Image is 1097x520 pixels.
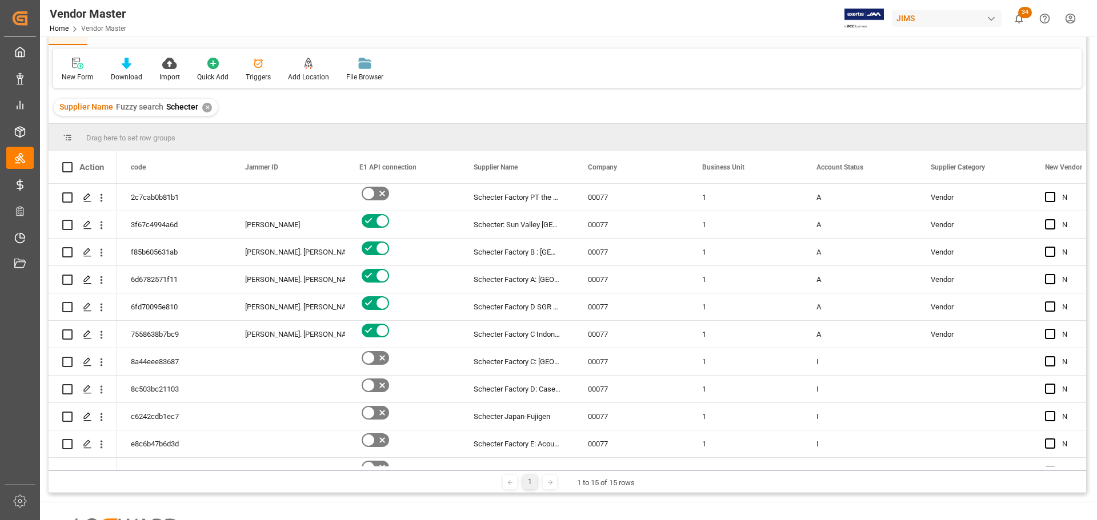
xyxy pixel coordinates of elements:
div: 1 [688,458,803,485]
div: Schecter Factory C Indonesia [460,321,574,348]
div: Schecter Factory E: Acoustic-[GEOGRAPHIC_DATA] [460,430,574,457]
div: 00077 [574,403,688,430]
div: 1 [688,293,803,320]
div: 1 to 15 of 15 rows [577,477,635,489]
div: 8a44eee83687 [117,348,231,375]
div: [PERSON_NAME]. [PERSON_NAME] [245,267,332,293]
button: JIMS [892,7,1006,29]
button: show 34 new notifications [1006,6,1032,31]
span: Supplier Name [474,163,518,171]
div: 7558638b7bc9 [117,321,231,348]
div: 6fd70095e810 [117,293,231,320]
div: 00077 [574,458,688,485]
div: I [816,431,903,457]
div: I [816,404,903,430]
div: 1 [523,475,537,489]
div: 00077 [574,266,688,293]
div: 00077 [574,430,688,457]
div: 00077 [574,239,688,265]
span: Drag here to set row groups [86,134,175,142]
div: Schecter: Sun Valley [GEOGRAPHIC_DATA] [460,211,574,238]
div: Import [159,72,180,82]
div: Schecter Factory A: [GEOGRAPHIC_DATA] [460,266,574,293]
img: Exertis%20JAM%20-%20Email%20Logo.jpg_1722504956.jpg [844,9,884,29]
div: Triggers [246,72,271,82]
span: Jammer ID [245,163,278,171]
div: Schecter Factory D SGR China [460,458,574,485]
div: 00077 [574,348,688,375]
div: Press SPACE to select this row. [49,293,117,321]
div: Add Location [288,72,329,82]
div: File Browser [346,72,383,82]
div: JIMS [892,10,1002,27]
div: 1 [688,376,803,402]
span: Account Status [816,163,863,171]
div: c6242cdb1ec7 [117,403,231,430]
span: E1 API connection [359,163,417,171]
div: Schecter Factory B : [GEOGRAPHIC_DATA] [460,239,574,265]
div: Press SPACE to select this row. [49,430,117,458]
div: 1 [688,239,803,265]
div: A [816,184,903,211]
div: 2c7cab0b81b1 [117,184,231,211]
div: A [816,321,903,348]
span: code [131,163,146,171]
div: 1 [688,184,803,211]
div: Schecter Factory D: Cases-[GEOGRAPHIC_DATA] [460,376,574,402]
div: Press SPACE to select this row. [49,211,117,239]
div: Press SPACE to select this row. [49,239,117,266]
div: [PERSON_NAME]. [PERSON_NAME] [245,458,332,485]
div: New Form [62,72,94,82]
span: Supplier Name [59,102,113,111]
div: Press SPACE to select this row. [49,458,117,485]
div: Press SPACE to select this row. [49,376,117,403]
div: Press SPACE to select this row. [49,403,117,430]
div: 1 [688,403,803,430]
div: Vendor [931,239,1018,265]
span: New Vendor [1045,163,1082,171]
div: Press SPACE to select this row. [49,184,117,211]
div: ✕ [202,103,212,112]
div: [PERSON_NAME]. [PERSON_NAME] [245,294,332,320]
div: Vendor [931,321,1018,348]
div: Schecter Japan-Fujigen [460,403,574,430]
div: 1 [688,321,803,348]
div: [PERSON_NAME] [245,212,332,238]
a: Home [50,25,69,33]
div: 00077 [574,321,688,348]
div: 1 [688,266,803,293]
div: c7b0de911f6e [117,458,231,485]
div: A [816,239,903,265]
div: Press SPACE to select this row. [49,348,117,376]
div: [PERSON_NAME]. [PERSON_NAME] [245,321,332,348]
div: 3f67c4994a6d [117,211,231,238]
div: 1 [688,348,803,375]
span: Fuzzy search [116,102,163,111]
div: Vendor [931,267,1018,293]
div: A [816,294,903,320]
div: 00077 [574,211,688,238]
div: A [816,458,903,485]
span: 34 [1018,7,1032,18]
span: Schecter [166,102,198,111]
div: [PERSON_NAME]. [PERSON_NAME] [245,239,332,265]
div: Action [79,162,104,172]
span: Business Unit [702,163,744,171]
span: Supplier Category [931,163,985,171]
div: Vendor [931,184,1018,211]
div: 6d6782571f11 [117,266,231,293]
div: Vendor [931,212,1018,238]
div: I [816,349,903,375]
div: Schecter Factory D SGR China [460,293,574,320]
button: Help Center [1032,6,1058,31]
div: Vendor Master [50,5,126,22]
div: 00077 [574,376,688,402]
div: f85b605631ab [117,239,231,265]
div: Quick Add [197,72,229,82]
div: 00077 [574,293,688,320]
div: Schecter Factory C: [GEOGRAPHIC_DATA] (PT Meari) [460,348,574,375]
div: 8c503bc21103 [117,376,231,402]
div: I [816,376,903,402]
div: Press SPACE to select this row. [49,321,117,348]
div: A [816,267,903,293]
